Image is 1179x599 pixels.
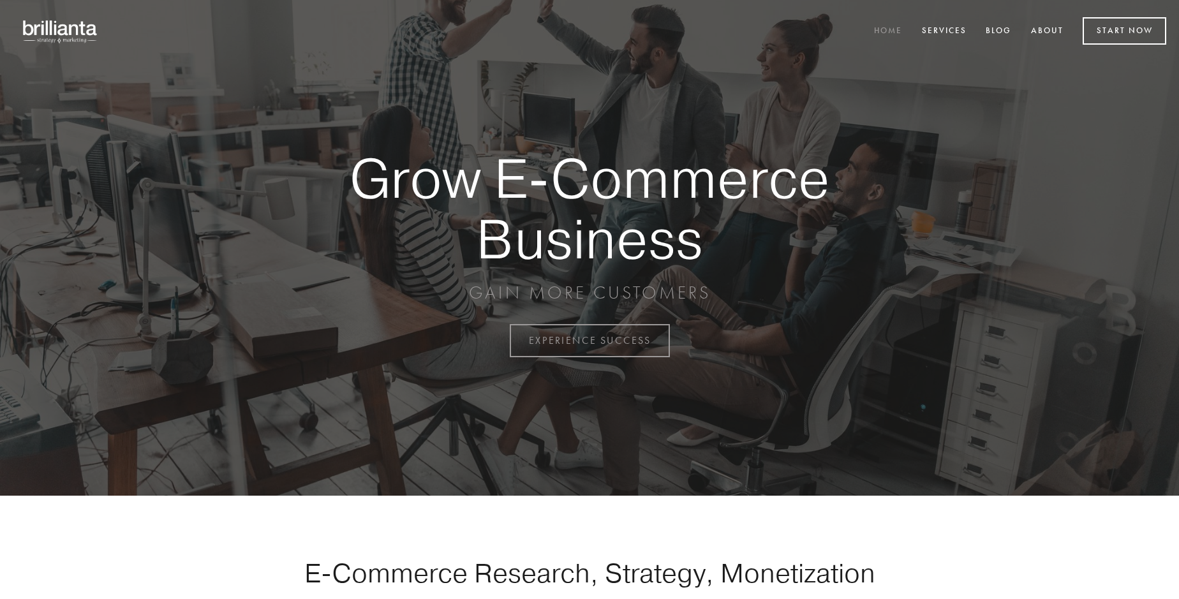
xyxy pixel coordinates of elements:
p: GAIN MORE CUSTOMERS [305,281,874,304]
a: Blog [977,21,1020,42]
a: Services [914,21,975,42]
a: Home [866,21,910,42]
strong: Grow E-Commerce Business [305,148,874,269]
a: EXPERIENCE SUCCESS [510,324,670,357]
img: brillianta - research, strategy, marketing [13,13,108,50]
a: About [1023,21,1072,42]
a: Start Now [1083,17,1166,45]
h1: E-Commerce Research, Strategy, Monetization [264,557,915,589]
